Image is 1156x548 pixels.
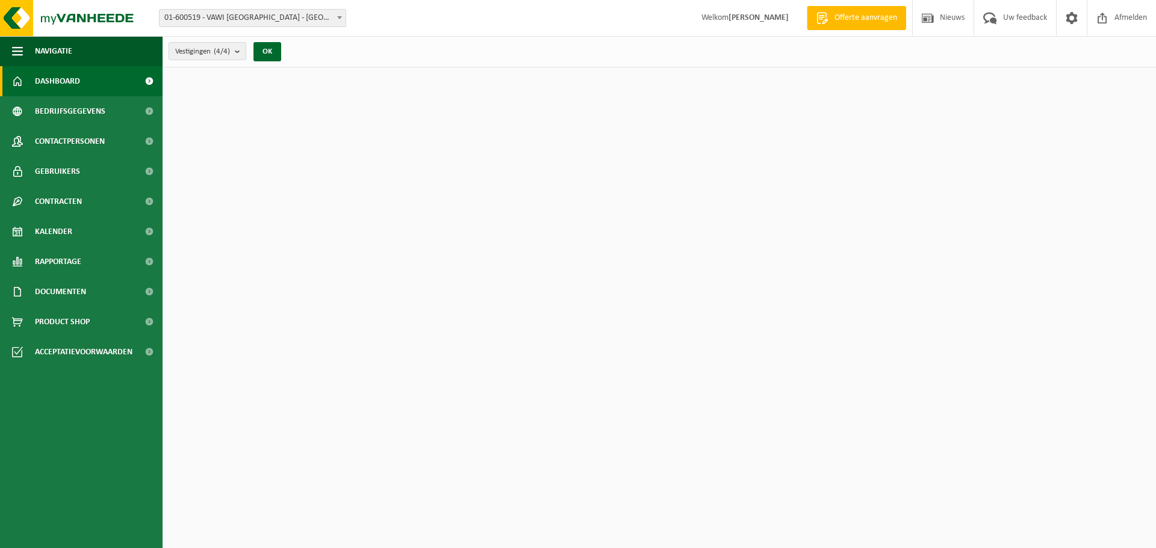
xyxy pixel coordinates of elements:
[35,126,105,156] span: Contactpersonen
[159,9,346,27] span: 01-600519 - VAWI NV - ANTWERPEN
[35,186,82,217] span: Contracten
[214,48,230,55] count: (4/4)
[35,66,80,96] span: Dashboard
[35,307,90,337] span: Product Shop
[807,6,906,30] a: Offerte aanvragen
[169,42,246,60] button: Vestigingen(4/4)
[35,337,132,367] span: Acceptatievoorwaarden
[831,12,900,24] span: Offerte aanvragen
[35,156,80,186] span: Gebruikers
[253,42,281,61] button: OK
[175,43,230,61] span: Vestigingen
[35,277,86,307] span: Documenten
[160,10,346,26] span: 01-600519 - VAWI NV - ANTWERPEN
[35,247,81,277] span: Rapportage
[35,96,105,126] span: Bedrijfsgegevens
[35,217,72,247] span: Kalender
[35,36,72,66] span: Navigatie
[729,13,789,22] strong: [PERSON_NAME]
